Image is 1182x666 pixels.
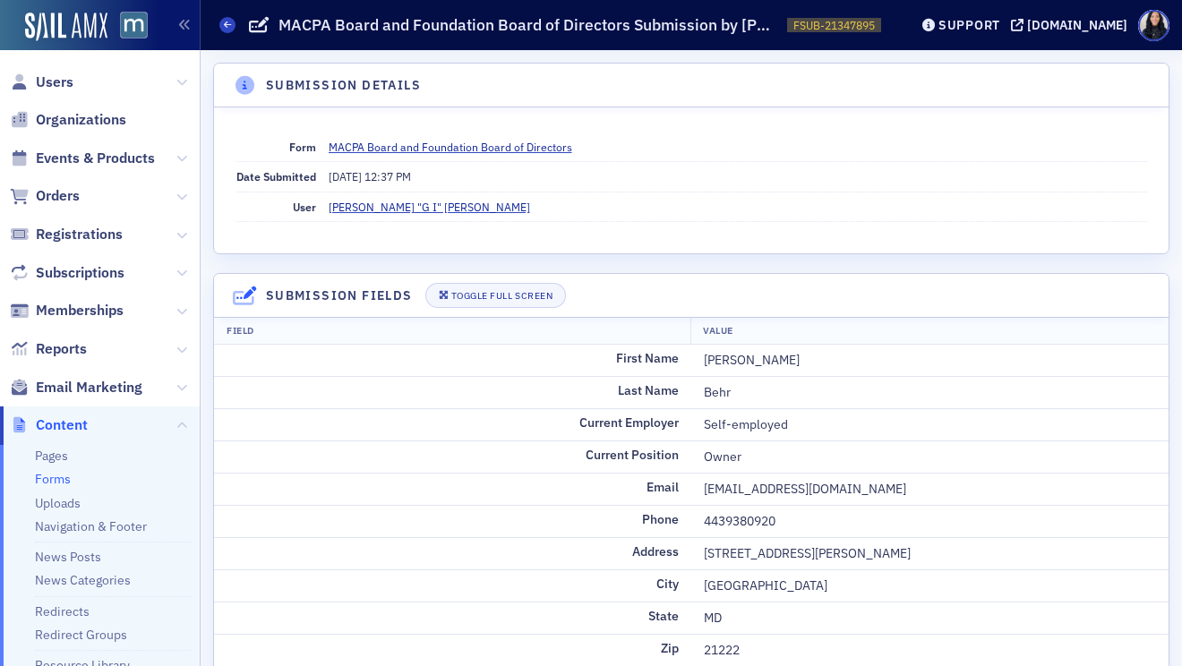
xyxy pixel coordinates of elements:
[704,383,1156,402] div: Behr
[704,641,1156,660] div: 21222
[214,376,691,408] td: Last Name
[36,186,80,206] span: Orders
[214,318,691,345] th: Field
[364,169,411,184] span: 12:37 PM
[451,291,552,301] div: Toggle Full Screen
[704,544,1156,563] div: [STREET_ADDRESS][PERSON_NAME]
[214,473,691,505] td: Email
[36,73,73,92] span: Users
[266,286,413,305] h4: Submission Fields
[35,495,81,511] a: Uploads
[35,603,90,619] a: Redirects
[10,186,80,206] a: Orders
[214,440,691,473] td: Current Position
[214,634,691,666] td: Zip
[36,415,88,435] span: Content
[329,199,530,215] a: [PERSON_NAME] "G I" [PERSON_NAME]
[10,301,124,320] a: Memberships
[107,12,148,42] a: View Homepage
[35,572,131,588] a: News Categories
[690,318,1168,345] th: Value
[36,110,126,130] span: Organizations
[704,480,1156,499] div: [EMAIL_ADDRESS][DOMAIN_NAME]
[36,378,142,397] span: Email Marketing
[10,73,73,92] a: Users
[266,76,421,95] h4: Submission Details
[329,169,364,184] span: [DATE]
[10,225,123,244] a: Registrations
[214,569,691,602] td: City
[329,139,586,155] a: MACPA Board and Foundation Board of Directors
[293,200,316,214] span: User
[35,448,68,464] a: Pages
[10,339,87,359] a: Reports
[1138,10,1169,41] span: Profile
[36,339,87,359] span: Reports
[214,505,691,537] td: Phone
[36,225,123,244] span: Registrations
[35,471,71,487] a: Forms
[704,576,1156,595] div: [GEOGRAPHIC_DATA]
[704,351,1156,370] div: [PERSON_NAME]
[704,512,1156,531] div: 4439380920
[10,110,126,130] a: Organizations
[704,609,1156,628] div: MD
[214,537,691,569] td: Address
[120,12,148,39] img: SailAMX
[35,518,147,534] a: Navigation & Footer
[10,415,88,435] a: Content
[35,549,101,565] a: News Posts
[10,378,142,397] a: Email Marketing
[36,149,155,168] span: Events & Products
[36,263,124,283] span: Subscriptions
[36,301,124,320] span: Memberships
[214,345,691,377] td: First Name
[35,627,127,643] a: Redirect Groups
[214,602,691,634] td: State
[1027,17,1127,33] div: [DOMAIN_NAME]
[938,17,1000,33] div: Support
[25,13,107,41] img: SailAMX
[289,140,316,154] span: Form
[425,283,567,308] button: Toggle Full Screen
[793,18,875,33] span: FSUB-21347895
[704,415,1156,434] div: Self-employed
[1011,19,1134,31] button: [DOMAIN_NAME]
[278,14,778,36] h1: MACPA Board and Foundation Board of Directors Submission by [PERSON_NAME] "[PERSON_NAME]
[236,169,316,184] span: Date Submitted
[10,149,155,168] a: Events & Products
[214,408,691,440] td: Current Employer
[10,263,124,283] a: Subscriptions
[704,448,1156,466] div: Owner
